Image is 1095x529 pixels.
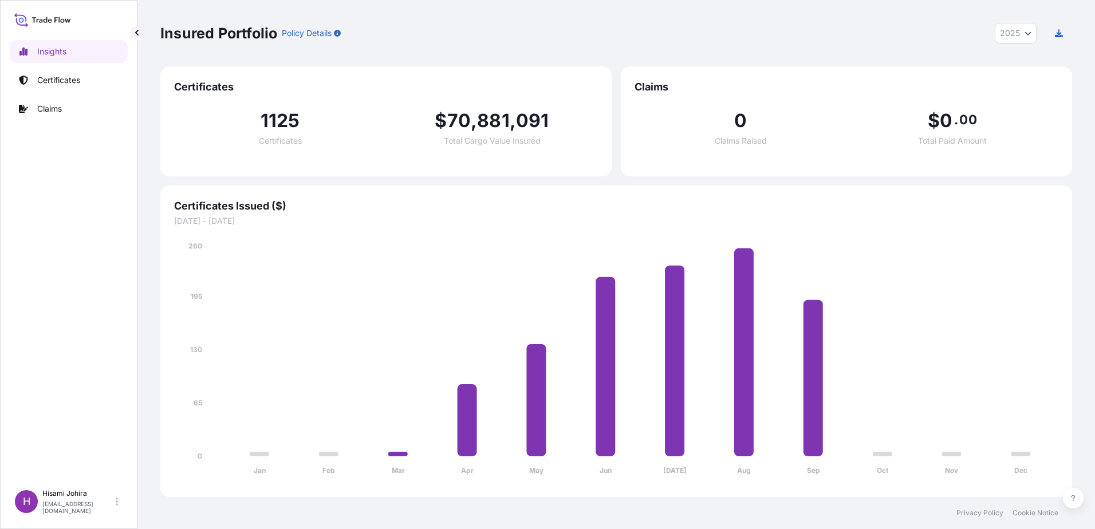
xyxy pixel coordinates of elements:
[928,112,940,130] span: $
[516,112,549,130] span: 091
[444,137,541,145] span: Total Cargo Value Insured
[194,398,202,407] tspan: 65
[959,115,976,124] span: 00
[37,46,66,57] p: Insights
[471,112,477,130] span: ,
[1014,466,1027,475] tspan: Dec
[10,69,128,92] a: Certificates
[37,74,80,86] p: Certificates
[198,452,202,460] tspan: 0
[600,466,612,475] tspan: Jun
[807,466,820,475] tspan: Sep
[715,137,767,145] span: Claims Raised
[282,27,332,39] p: Policy Details
[42,500,113,514] p: [EMAIL_ADDRESS][DOMAIN_NAME]
[954,115,958,124] span: .
[10,97,128,120] a: Claims
[174,215,1058,227] span: [DATE] - [DATE]
[737,466,751,475] tspan: Aug
[42,489,113,498] p: Hisami Johira
[918,137,987,145] span: Total Paid Amount
[877,466,889,475] tspan: Oct
[254,466,266,475] tspan: Jan
[322,466,335,475] tspan: Feb
[259,137,302,145] span: Certificates
[188,242,202,250] tspan: 260
[995,23,1037,44] button: Year Selector
[461,466,474,475] tspan: Apr
[510,112,516,130] span: ,
[174,80,598,94] span: Certificates
[956,508,1003,518] a: Privacy Policy
[435,112,447,130] span: $
[10,40,128,63] a: Insights
[447,112,471,130] span: 70
[1000,27,1020,39] span: 2025
[635,80,1058,94] span: Claims
[160,24,277,42] p: Insured Portfolio
[529,466,544,475] tspan: May
[1013,508,1058,518] a: Cookie Notice
[477,112,510,130] span: 881
[23,496,30,507] span: H
[945,466,959,475] tspan: Nov
[663,466,687,475] tspan: [DATE]
[392,466,405,475] tspan: Mar
[174,199,1058,213] span: Certificates Issued ($)
[190,345,202,354] tspan: 130
[734,112,747,130] span: 0
[940,112,952,130] span: 0
[191,292,202,301] tspan: 195
[261,112,300,130] span: 1125
[37,103,62,115] p: Claims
